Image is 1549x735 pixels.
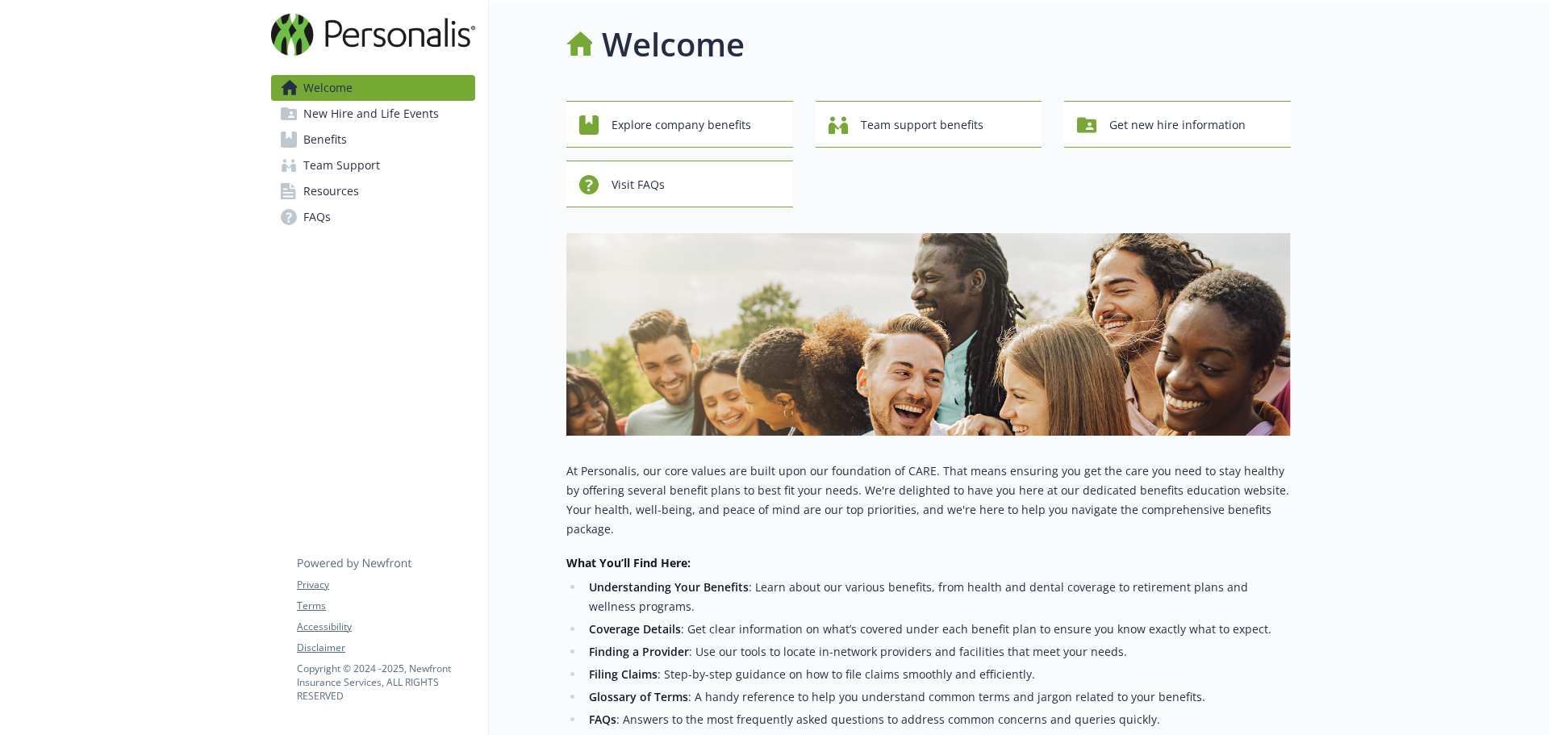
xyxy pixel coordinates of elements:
[271,127,475,152] a: Benefits
[303,101,439,127] span: New Hire and Life Events
[589,621,681,637] strong: Coverage Details
[297,599,474,613] a: Terms
[566,461,1291,539] p: At Personalis, our core values are built upon our foundation of CARE. That means ensuring you get...
[584,578,1291,616] li: : Learn about our various benefits, from health and dental coverage to retirement plans and welln...
[297,662,474,703] p: Copyright © 2024 - 2025 , Newfront Insurance Services, ALL RIGHTS RESERVED
[303,75,353,101] span: Welcome
[612,169,665,200] span: Visit FAQs
[297,641,474,655] a: Disclaimer
[589,579,749,595] strong: Understanding Your Benefits
[584,665,1291,684] li: : Step-by-step guidance on how to file claims smoothly and efficiently.
[271,204,475,230] a: FAQs
[602,20,745,69] h1: Welcome
[584,642,1291,662] li: : Use our tools to locate in-network providers and facilities that meet your needs.
[584,687,1291,707] li: : A handy reference to help you understand common terms and jargon related to your benefits.
[816,101,1042,148] button: Team support benefits
[589,644,689,659] strong: Finding a Provider
[271,75,475,101] a: Welcome
[297,620,474,634] a: Accessibility
[566,161,793,207] button: Visit FAQs
[566,233,1291,436] img: overview page banner
[303,127,347,152] span: Benefits
[271,101,475,127] a: New Hire and Life Events
[303,178,359,204] span: Resources
[861,110,983,140] span: Team support benefits
[297,578,474,592] a: Privacy
[303,204,331,230] span: FAQs
[1064,101,1291,148] button: Get new hire information
[589,712,616,727] strong: FAQs
[589,666,658,682] strong: Filing Claims
[271,152,475,178] a: Team Support
[612,110,751,140] span: Explore company benefits
[271,178,475,204] a: Resources
[584,710,1291,729] li: : Answers to the most frequently asked questions to address common concerns and queries quickly.
[589,689,688,704] strong: Glossary of Terms
[566,555,691,570] strong: What You’ll Find Here:
[1109,110,1246,140] span: Get new hire information
[584,620,1291,639] li: : Get clear information on what’s covered under each benefit plan to ensure you know exactly what...
[303,152,380,178] span: Team Support
[566,101,793,148] button: Explore company benefits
